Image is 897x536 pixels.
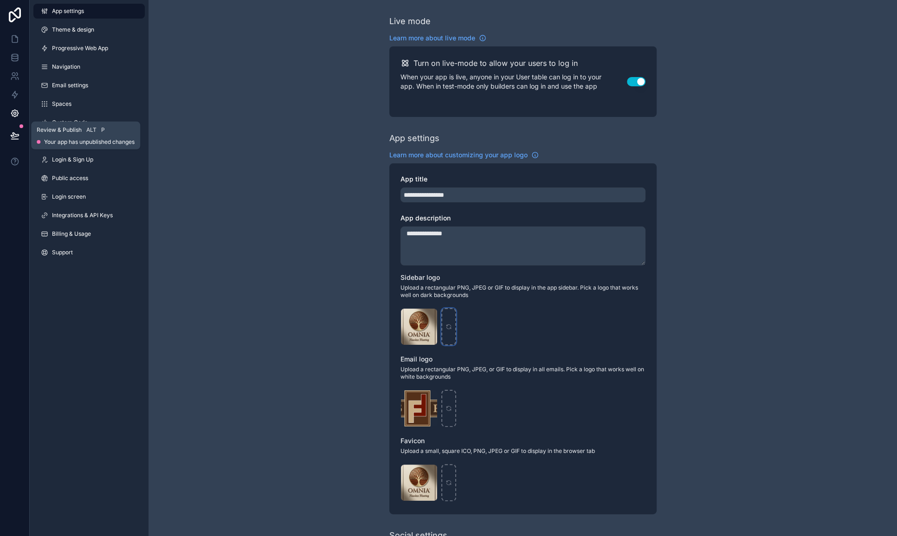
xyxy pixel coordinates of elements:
a: Login screen [33,189,145,204]
a: Spaces [33,97,145,111]
span: Your app has unpublished changes [44,138,135,146]
span: Email logo [400,355,432,363]
a: Email settings [33,78,145,93]
span: Learn more about customizing your app logo [389,150,528,160]
a: Integrations & API Keys [33,208,145,223]
span: Upload a small, square ICO, PNG, JPEG or GIF to display in the browser tab [400,447,645,455]
span: Sidebar logo [400,273,440,281]
span: App description [400,214,451,222]
span: Billing & Usage [52,230,91,238]
span: Email settings [52,82,88,89]
span: Upload a rectangular PNG, JPEG or GIF to display in the app sidebar. Pick a logo that works well ... [400,284,645,299]
a: Login & Sign Up [33,152,145,167]
span: P [99,126,107,134]
span: Login & Sign Up [52,156,93,163]
span: Review & Publish [37,126,82,134]
h2: Turn on live-mode to allow your users to log in [413,58,578,69]
span: Upload a rectangular PNG, JPEG, or GIF to display in all emails. Pick a logo that works well on w... [400,366,645,381]
a: Support [33,245,145,260]
span: App settings [52,7,84,15]
span: Spaces [52,100,71,108]
a: App settings [33,4,145,19]
span: Custom Code [52,119,88,126]
p: When your app is live, anyone in your User table can log in to your app. When in test-mode only b... [400,72,627,91]
a: Billing & Usage [33,226,145,241]
a: Navigation [33,59,145,74]
span: Public access [52,174,88,182]
span: App title [400,175,427,183]
span: Theme & design [52,26,94,33]
span: Login screen [52,193,86,200]
a: Learn more about live mode [389,33,486,43]
span: Favicon [400,437,425,445]
span: Navigation [52,63,80,71]
span: Integrations & API Keys [52,212,113,219]
div: Live mode [389,15,431,28]
span: Learn more about live mode [389,33,475,43]
div: App settings [389,132,439,145]
span: Support [52,249,73,256]
a: Custom Code [33,115,145,130]
span: Progressive Web App [52,45,108,52]
a: Learn more about customizing your app logo [389,150,539,160]
a: Public access [33,171,145,186]
a: Progressive Web App [33,41,145,56]
span: Alt [86,126,97,134]
a: Theme & design [33,22,145,37]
